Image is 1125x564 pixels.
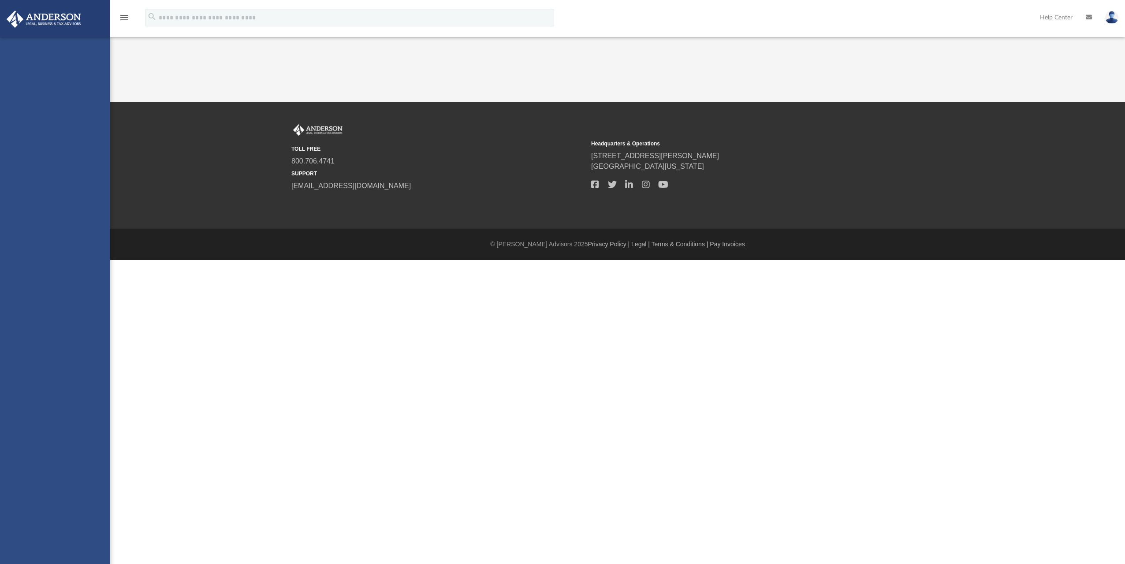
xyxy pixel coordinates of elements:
[1105,11,1118,24] img: User Pic
[110,240,1125,249] div: © [PERSON_NAME] Advisors 2025
[119,17,130,23] a: menu
[119,12,130,23] i: menu
[710,241,745,248] a: Pay Invoices
[291,145,585,153] small: TOLL FREE
[631,241,650,248] a: Legal |
[147,12,157,22] i: search
[291,124,344,136] img: Anderson Advisors Platinum Portal
[291,170,585,178] small: SUPPORT
[588,241,630,248] a: Privacy Policy |
[291,157,335,165] a: 800.706.4741
[4,11,84,28] img: Anderson Advisors Platinum Portal
[591,152,719,160] a: [STREET_ADDRESS][PERSON_NAME]
[652,241,708,248] a: Terms & Conditions |
[291,182,411,189] a: [EMAIL_ADDRESS][DOMAIN_NAME]
[591,140,885,148] small: Headquarters & Operations
[591,163,704,170] a: [GEOGRAPHIC_DATA][US_STATE]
